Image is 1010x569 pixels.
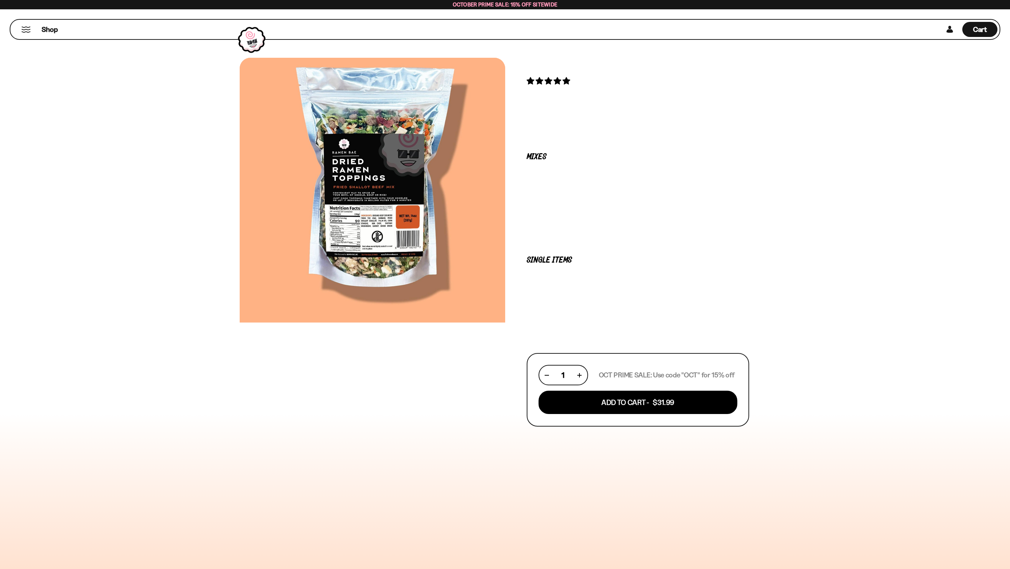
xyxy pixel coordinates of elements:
[42,22,58,37] a: Shop
[453,1,558,8] span: October Prime Sale: 15% off Sitewide
[42,25,58,34] span: Shop
[527,76,572,85] span: 4.83 stars
[973,25,987,34] span: Cart
[539,391,737,414] button: Add To Cart - $31.99
[962,20,997,39] div: Cart
[527,257,749,264] p: Single Items
[562,371,564,380] span: 1
[527,154,749,160] p: Mixes
[599,371,734,380] p: OCT PRIME SALE: Use code "OCT" for 15% off
[21,27,31,33] button: Mobile Menu Trigger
